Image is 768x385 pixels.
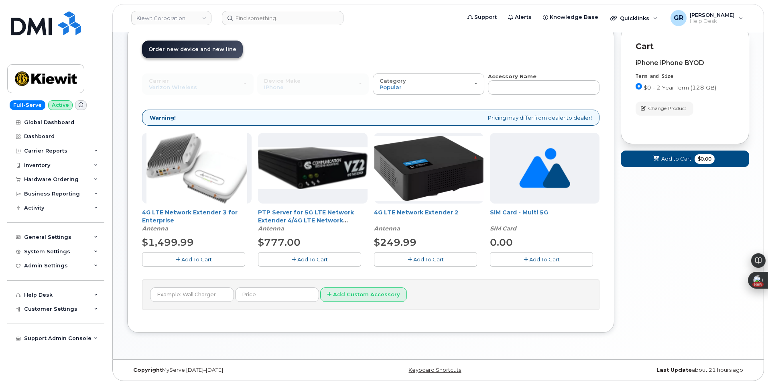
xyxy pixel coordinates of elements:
span: Change Product [648,105,687,112]
button: Category Popular [373,73,484,94]
div: 4G LTE Network Extender 3 for Enterprise [142,208,252,232]
strong: Last Update [656,367,692,373]
button: Add To Cart [374,252,477,266]
span: Support [474,13,497,21]
div: SIM Card - Multi 5G [490,208,599,232]
a: Kiewit Corporation [131,11,211,25]
span: Popular [380,84,402,90]
span: $249.99 [374,236,417,248]
div: Quicklinks [605,10,663,26]
strong: Accessory Name [488,73,536,79]
a: Keyboard Shortcuts [408,367,461,373]
span: Add To Cart [529,256,560,263]
div: Pricing may differ from dealer to dealer! [142,110,599,126]
span: Add to Cart [661,155,691,163]
span: Add To Cart [413,256,444,263]
a: Alerts [502,9,537,25]
span: 0.00 [490,236,513,248]
span: GR [674,13,683,23]
div: Term and Size [636,73,734,80]
span: [PERSON_NAME] [690,12,735,18]
em: Antenna [374,225,400,232]
input: $0 - 2 Year Term (128 GB) [636,83,642,90]
div: 4G LTE Network Extender 2 [374,208,484,232]
span: Alerts [515,13,532,21]
span: $0.00 [695,154,715,164]
p: Cart [636,41,734,52]
img: 4glte_extender.png [374,136,484,201]
div: Gabriel Rains [665,10,749,26]
span: Add To Cart [297,256,328,263]
input: Find something... [222,11,343,25]
div: MyServe [DATE]–[DATE] [127,367,335,373]
span: Order new device and new line [148,46,236,52]
button: Add To Cart [142,252,245,266]
strong: Copyright [133,367,162,373]
div: iPhone iPhone BYOD [636,59,734,67]
button: Add To Cart [258,252,361,266]
em: SIM Card [490,225,516,232]
a: 4G LTE Network Extender 2 [374,209,459,216]
span: Knowledge Base [550,13,598,21]
span: $0 - 2 Year Term (128 GB) [644,84,716,91]
span: $777.00 [258,236,301,248]
img: no_image_found-2caef05468ed5679b831cfe6fc140e25e0c280774317ffc20a367ab7fd17291e.png [519,133,570,204]
img: casa.png [146,133,248,204]
a: Support [462,9,502,25]
em: Antenna [142,225,168,232]
button: Add to Cart $0.00 [621,151,749,167]
a: SIM Card - Multi 5G [490,209,548,216]
strong: Warning! [150,114,176,122]
div: about 21 hours ago [542,367,749,373]
span: $1,499.99 [142,236,194,248]
span: Add To Cart [181,256,212,263]
input: Price [235,287,319,302]
span: Category [380,77,406,84]
em: Antenna [258,225,284,232]
span: Help Desk [690,18,735,24]
button: Change Product [636,102,693,116]
a: 4G LTE Network Extender 3 for Enterprise [142,209,238,224]
a: Knowledge Base [537,9,604,25]
button: Add Custom Accessory [320,287,407,302]
input: Example: Wall Charger [150,287,234,302]
button: Add To Cart [490,252,593,266]
div: PTP Server for 5G LTE Network Extender 4/4G LTE Network Extender 3 [258,208,368,232]
a: PTP Server for 5G LTE Network Extender 4/4G LTE Network Extender 3 [258,209,354,232]
iframe: Messenger Launcher [733,350,762,379]
span: Quicklinks [620,15,649,21]
img: Casa_Sysem.png [258,147,368,189]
